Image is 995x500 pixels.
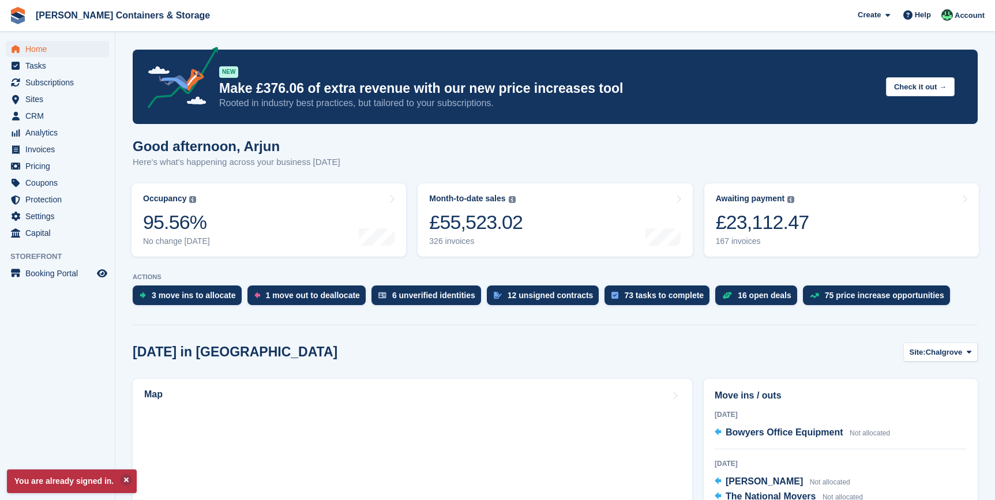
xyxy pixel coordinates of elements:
[624,291,704,300] div: 73 tasks to complete
[6,175,109,191] a: menu
[903,343,978,362] button: Site: Chalgrove
[152,291,236,300] div: 3 move ins to allocate
[143,236,210,246] div: No change [DATE]
[715,409,967,420] div: [DATE]
[266,291,360,300] div: 1 move out to deallocate
[378,292,386,299] img: verify_identity-adf6edd0f0f0b5bbfe63781bf79b02c33cf7c696d77639b501bdc392416b5a36.svg
[247,285,371,311] a: 1 move out to deallocate
[716,194,785,204] div: Awaiting payment
[487,285,605,311] a: 12 unsigned contracts
[133,138,340,154] h1: Good afternoon, Arjun
[219,66,238,78] div: NEW
[6,91,109,107] a: menu
[144,389,163,400] h2: Map
[716,210,809,234] div: £23,112.47
[509,196,516,203] img: icon-info-grey-7440780725fd019a000dd9b08b2336e03edf1995a4989e88bcd33f0948082b44.svg
[133,285,247,311] a: 3 move ins to allocate
[25,265,95,281] span: Booking Portal
[716,236,809,246] div: 167 invoices
[143,194,186,204] div: Occupancy
[915,9,931,21] span: Help
[715,389,967,403] h2: Move ins / outs
[6,265,109,281] a: menu
[494,292,502,299] img: contract_signature_icon-13c848040528278c33f63329250d36e43548de30e8caae1d1a13099fd9432cc5.svg
[133,344,337,360] h2: [DATE] in [GEOGRAPHIC_DATA]
[715,458,967,469] div: [DATE]
[803,285,956,311] a: 75 price increase opportunities
[140,292,146,299] img: move_ins_to_allocate_icon-fdf77a2bb77ea45bf5b3d319d69a93e2d87916cf1d5bf7949dd705db3b84f3ca.svg
[371,285,487,311] a: 6 unverified identities
[392,291,475,300] div: 6 unverified identities
[715,285,803,311] a: 16 open deals
[9,7,27,24] img: stora-icon-8386f47178a22dfd0bd8f6a31ec36ba5ce8667c1dd55bd0f319d3a0aa187defe.svg
[25,175,95,191] span: Coupons
[254,292,260,299] img: move_outs_to_deallocate_icon-f764333ba52eb49d3ac5e1228854f67142a1ed5810a6f6cc68b1a99e826820c5.svg
[508,291,594,300] div: 12 unsigned contracts
[6,158,109,174] a: menu
[611,292,618,299] img: task-75834270c22a3079a89374b754ae025e5fb1db73e45f91037f5363f120a921f8.svg
[133,273,978,281] p: ACTIONS
[6,108,109,124] a: menu
[787,196,794,203] img: icon-info-grey-7440780725fd019a000dd9b08b2336e03edf1995a4989e88bcd33f0948082b44.svg
[7,469,137,493] p: You are already signed in.
[810,478,850,486] span: Not allocated
[133,156,340,169] p: Here's what's happening across your business [DATE]
[25,225,95,241] span: Capital
[722,291,732,299] img: deal-1b604bf984904fb50ccaf53a9ad4b4a5d6e5aea283cecdc64d6e3604feb123c2.svg
[6,125,109,141] a: menu
[25,125,95,141] span: Analytics
[219,80,877,97] p: Make £376.06 of extra revenue with our new price increases tool
[6,58,109,74] a: menu
[25,208,95,224] span: Settings
[6,141,109,157] a: menu
[95,266,109,280] a: Preview store
[132,183,406,257] a: Occupancy 95.56% No change [DATE]
[10,251,115,262] span: Storefront
[886,77,955,96] button: Check it out →
[138,47,219,112] img: price-adjustments-announcement-icon-8257ccfd72463d97f412b2fc003d46551f7dbcb40ab6d574587a9cd5c0d94...
[6,191,109,208] a: menu
[910,347,926,358] span: Site:
[825,291,944,300] div: 75 price increase opportunities
[25,91,95,107] span: Sites
[704,183,979,257] a: Awaiting payment £23,112.47 167 invoices
[219,97,877,110] p: Rooted in industry best practices, but tailored to your subscriptions.
[6,225,109,241] a: menu
[25,108,95,124] span: CRM
[604,285,715,311] a: 73 tasks to complete
[810,293,819,298] img: price_increase_opportunities-93ffe204e8149a01c8c9dc8f82e8f89637d9d84a8eef4429ea346261dce0b2c0.svg
[143,210,210,234] div: 95.56%
[429,210,523,234] div: £55,523.02
[25,74,95,91] span: Subscriptions
[6,41,109,57] a: menu
[926,347,963,358] span: Chalgrove
[429,194,505,204] div: Month-to-date sales
[715,426,890,441] a: Bowyers Office Equipment Not allocated
[189,196,196,203] img: icon-info-grey-7440780725fd019a000dd9b08b2336e03edf1995a4989e88bcd33f0948082b44.svg
[715,475,850,490] a: [PERSON_NAME] Not allocated
[25,158,95,174] span: Pricing
[429,236,523,246] div: 326 invoices
[25,191,95,208] span: Protection
[858,9,881,21] span: Create
[418,183,692,257] a: Month-to-date sales £55,523.02 326 invoices
[6,208,109,224] a: menu
[726,476,803,486] span: [PERSON_NAME]
[738,291,791,300] div: 16 open deals
[25,41,95,57] span: Home
[941,9,953,21] img: Arjun Preetham
[726,427,843,437] span: Bowyers Office Equipment
[6,74,109,91] a: menu
[25,141,95,157] span: Invoices
[25,58,95,74] span: Tasks
[955,10,985,21] span: Account
[850,429,890,437] span: Not allocated
[31,6,215,25] a: [PERSON_NAME] Containers & Storage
